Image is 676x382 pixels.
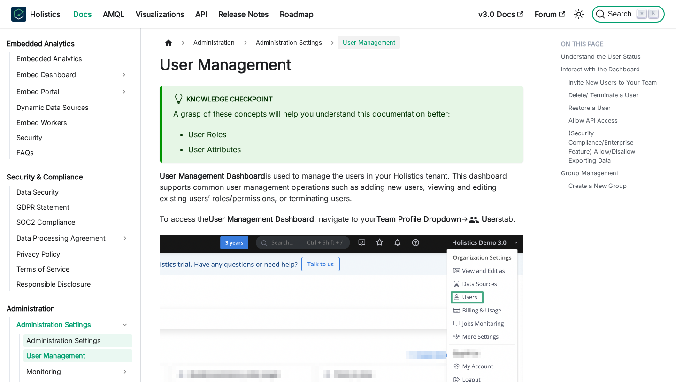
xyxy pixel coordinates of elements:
[251,36,327,49] span: Administration Settings
[23,364,132,379] a: Monitoring
[23,334,132,347] a: Administration Settings
[529,7,571,22] a: Forum
[14,278,132,291] a: Responsible Disclosure
[189,36,239,49] span: Administration
[376,214,461,224] strong: Team Profile Dropdown
[274,7,319,22] a: Roadmap
[160,36,177,49] a: Home page
[605,10,638,18] span: Search
[160,171,265,180] strong: User Management Dashboard
[14,231,132,246] a: Data Processing Agreement
[188,145,241,154] a: User Attributes
[592,6,665,23] button: Search (Command+K)
[14,146,132,159] a: FAQs
[14,67,115,82] a: Embed Dashboard
[568,78,657,87] a: Invite New Users to Your Team
[14,101,132,114] a: Dynamic Data Sources
[14,263,132,276] a: Terms of Service
[14,84,115,99] a: Embed Portal
[23,349,132,362] a: User Management
[568,116,618,125] a: Allow API Access
[160,36,523,49] nav: Breadcrumbs
[4,171,132,184] a: Security & Compliance
[4,302,132,315] a: Administration
[160,55,523,74] h1: User Management
[14,317,132,332] a: Administration Settings
[14,116,132,129] a: Embed Workers
[649,9,658,18] kbd: K
[173,108,512,119] p: A grasp of these concepts will help you understand this documentation better:
[213,7,274,22] a: Release Notes
[338,36,400,49] span: User Management
[568,91,638,100] a: Delete/ Terminate a User
[561,52,641,61] a: Understand the User Status
[14,248,132,261] a: Privacy Policy
[190,7,213,22] a: API
[160,170,523,204] p: is used to manage the users in your Holistics tenant. This dashboard supports common user managem...
[568,103,611,112] a: Restore a User
[468,214,479,226] span: people
[14,201,132,214] a: GDPR Statement
[160,213,523,226] p: To access the , navigate to your -> tab.
[68,7,97,22] a: Docs
[482,214,502,224] strong: Users
[97,7,130,22] a: AMQL
[561,65,640,74] a: Interact with the Dashboard
[14,52,132,65] a: Embedded Analytics
[173,94,512,106] div: Knowledge Checkpoint
[571,7,586,22] button: Switch between dark and light mode (currently light mode)
[11,7,26,22] img: Holistics
[115,84,132,99] button: Expand sidebar category 'Embed Portal'
[14,186,132,199] a: Data Security
[208,214,314,224] strong: User Management Dashboard
[473,7,529,22] a: v3.0 Docs
[130,7,190,22] a: Visualizations
[637,9,646,18] kbd: ⌘
[561,169,618,178] a: Group Management
[30,8,60,20] b: Holistics
[568,129,657,165] a: (Security Compliance/Enterprise Feature) Allow/Disallow Exporting Data
[4,37,132,50] a: Embedded Analytics
[568,181,627,190] a: Create a New Group
[14,216,132,229] a: SOC2 Compliance
[115,67,132,82] button: Expand sidebar category 'Embed Dashboard'
[11,7,60,22] a: HolisticsHolistics
[188,130,226,139] a: User Roles
[14,131,132,144] a: Security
